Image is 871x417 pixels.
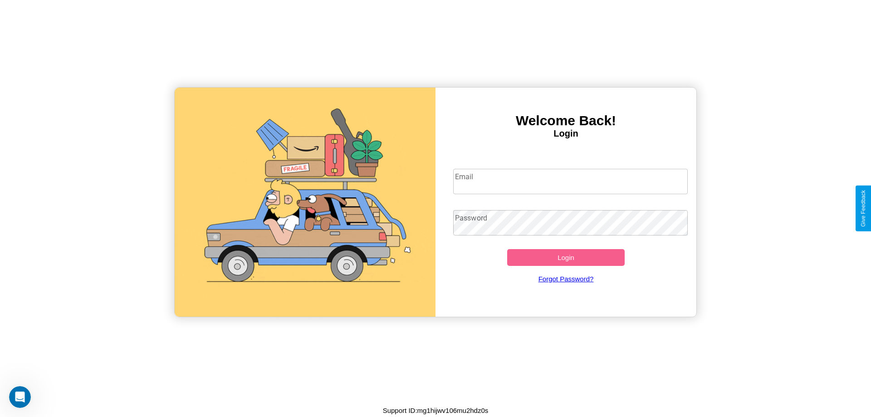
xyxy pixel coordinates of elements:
button: Login [507,249,625,266]
h4: Login [435,128,696,139]
iframe: Intercom live chat [9,386,31,408]
div: Give Feedback [860,190,866,227]
img: gif [175,88,435,317]
p: Support ID: mg1hijwv106mu2hdz0s [383,404,489,417]
a: Forgot Password? [449,266,684,292]
h3: Welcome Back! [435,113,696,128]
